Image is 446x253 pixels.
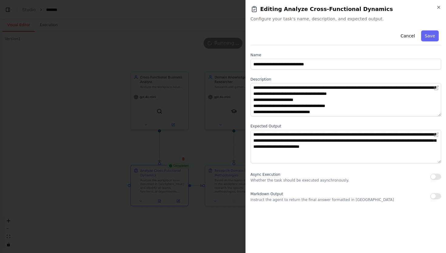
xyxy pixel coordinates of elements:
label: Name [251,53,441,57]
p: Instruct the agent to return the final answer formatted in [GEOGRAPHIC_DATA] [251,197,394,202]
button: Open in editor [433,131,440,138]
button: Cancel [397,30,418,41]
label: Expected Output [251,124,441,129]
button: Save [421,30,439,41]
span: Markdown Output [251,192,283,196]
p: Whether the task should be executed asynchronously. [251,178,349,183]
h2: Editing Analyze Cross-Functional Dynamics [251,5,441,13]
span: Configure your task's name, description, and expected output. [251,16,441,22]
button: Open in editor [433,84,440,92]
label: Description [251,77,441,82]
span: Async Execution [251,172,280,177]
